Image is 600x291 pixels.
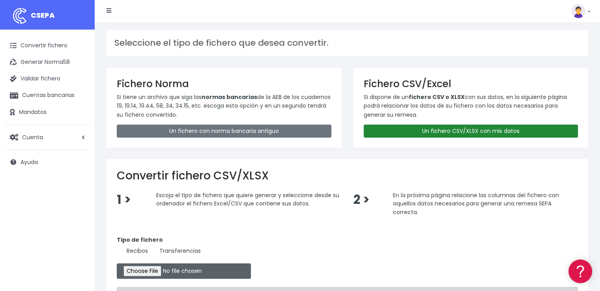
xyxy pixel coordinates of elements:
p: Si tiene un archivo que siga las de la AEB de los cuadernos 19, 19.14, 19.44, 58, 34, 34.15, etc.... [117,93,331,119]
h3: Fichero Norma [117,78,331,90]
img: profile [571,4,585,18]
span: Ayuda [21,158,38,166]
a: Un fichero CSV/XLSX con mis datos [364,125,578,138]
a: Cuenta [4,129,91,145]
label: Transferencias [150,247,201,255]
h2: Convertir fichero CSV/XLSX [117,169,578,183]
a: Validar fichero [4,71,91,87]
p: Si dispone de un con sus datos, en la siguiente página podrá relacionar los datos de su fichero c... [364,93,578,119]
a: Ayuda [4,154,91,170]
span: En la próxima página relacione las columnas del fichero con aquellos datos necesarios para genera... [393,191,559,216]
a: Convertir fichero [4,37,91,54]
a: Generar Norma58 [4,54,91,71]
span: 1 > [117,191,131,208]
strong: normas bancarias [202,93,257,101]
a: Mandatos [4,104,91,121]
h3: Fichero CSV/Excel [364,78,578,90]
h3: Seleccione el tipo de fichero que desea convertir. [114,38,580,48]
span: Cuenta [22,133,43,141]
span: CSEPA [31,10,55,20]
span: Escoja el tipo de fichero que quiere generar y seleccione desde su ordenador el fichero Excel/CSV... [156,191,339,207]
strong: Tipo de fichero [117,236,163,244]
img: logo [10,6,30,26]
label: Recibos [117,247,148,255]
strong: fichero CSV o XLSX [409,93,465,101]
a: Cuentas bancarias [4,87,91,104]
span: 2 > [353,191,369,208]
a: Un fichero con norma bancaria antiguo [117,125,331,138]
